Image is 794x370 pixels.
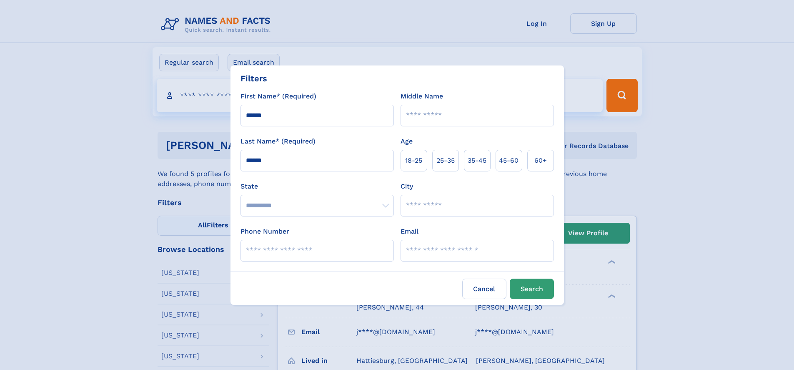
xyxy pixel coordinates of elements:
[462,279,506,299] label: Cancel
[240,227,289,237] label: Phone Number
[499,156,518,166] span: 45‑60
[401,91,443,101] label: Middle Name
[240,72,267,85] div: Filters
[401,181,413,191] label: City
[240,91,316,101] label: First Name* (Required)
[436,156,455,166] span: 25‑35
[405,156,422,166] span: 18‑25
[534,156,547,166] span: 60+
[240,181,394,191] label: State
[401,227,418,237] label: Email
[240,136,316,146] label: Last Name* (Required)
[510,279,554,299] button: Search
[468,156,486,166] span: 35‑45
[401,136,413,146] label: Age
